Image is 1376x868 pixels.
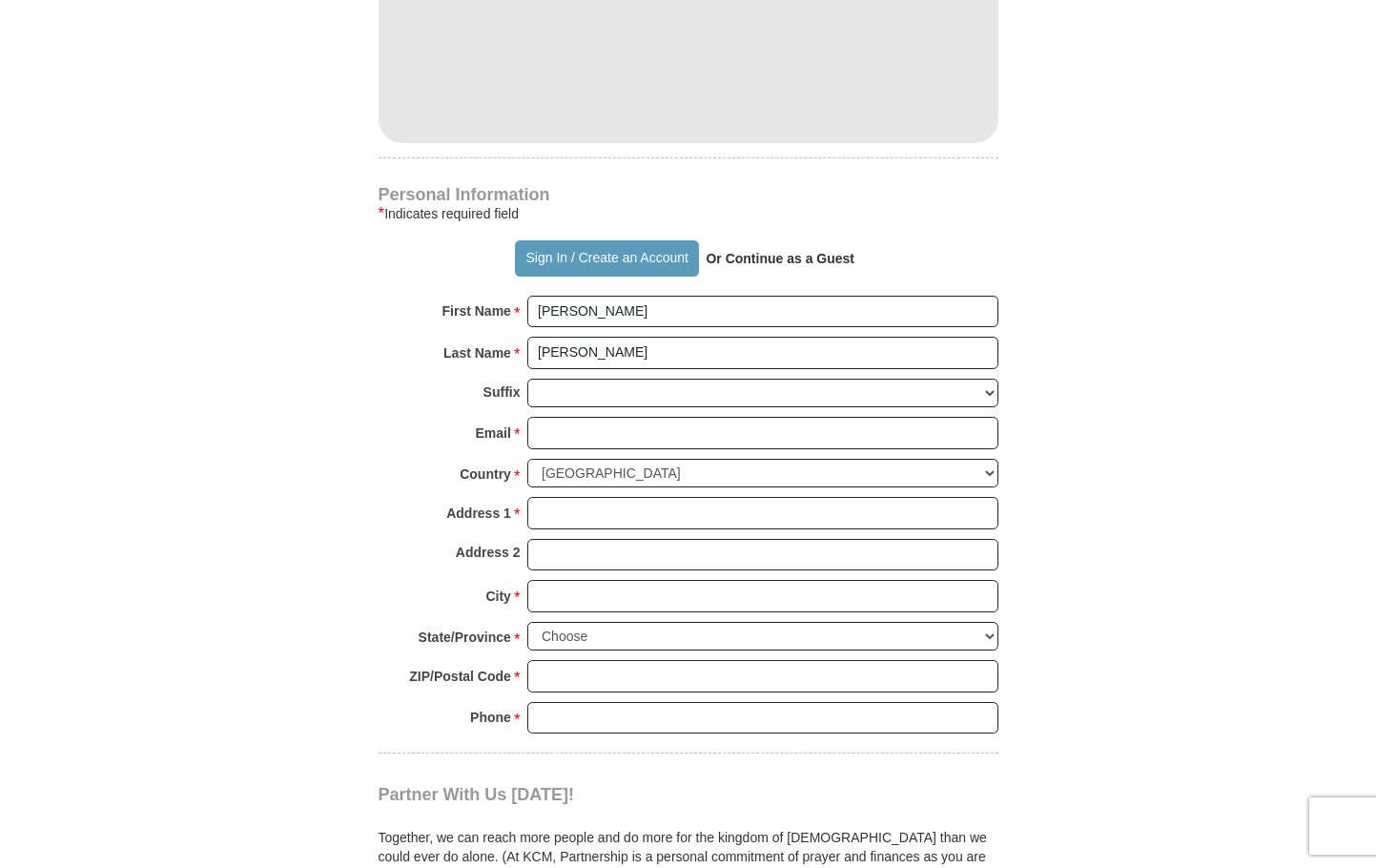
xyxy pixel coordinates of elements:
strong: City [485,583,510,610]
span: Partner With Us [DATE]! [379,785,575,804]
strong: Email [476,420,511,446]
strong: Last Name [443,340,511,366]
div: Indicates required field [379,202,998,225]
strong: First Name [442,298,511,324]
strong: ZIP/Postal Code [409,663,511,690]
strong: Or Continue as a Guest [706,251,854,266]
strong: Phone [470,704,511,731]
h4: Personal Information [379,187,998,202]
button: Sign In / Create an Account [515,240,699,277]
strong: Country [460,461,511,487]
strong: State/Province [419,624,511,651]
strong: Address 2 [456,539,521,566]
strong: Suffix [483,379,521,405]
strong: Address 1 [446,500,511,527]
